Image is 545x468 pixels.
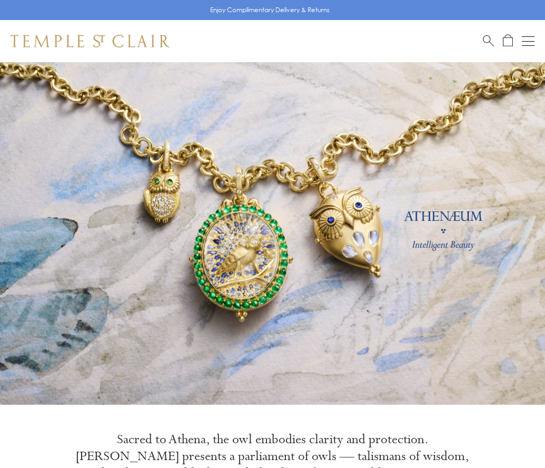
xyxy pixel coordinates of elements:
a: Open Shopping Bag [503,34,513,47]
img: Temple St. Clair [11,35,170,47]
button: Open navigation [522,35,534,47]
p: Enjoy Complimentary Delivery & Returns [210,5,330,15]
a: Search [483,34,494,47]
